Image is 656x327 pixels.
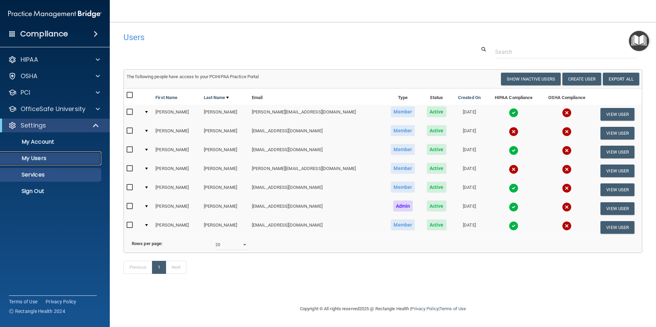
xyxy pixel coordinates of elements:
[411,306,438,311] a: Privacy Policy
[600,183,634,196] button: View User
[391,144,415,155] span: Member
[541,88,593,105] th: OSHA Compliance
[391,106,415,117] span: Member
[249,180,385,199] td: [EMAIL_ADDRESS][DOMAIN_NAME]
[9,298,37,305] a: Terms of Use
[393,201,413,211] span: Admin
[562,127,572,136] img: cross.ca9f0e7f.svg
[427,201,446,211] span: Active
[495,46,637,58] input: Search
[21,105,85,113] p: OfficeSafe University
[487,88,541,105] th: HIPAA Compliance
[562,146,572,155] img: cross.ca9f0e7f.svg
[562,183,572,193] img: cross.ca9f0e7f.svg
[4,138,98,145] p: My Account
[427,182,446,193] span: Active
[452,161,487,180] td: [DATE]
[201,180,249,199] td: [PERSON_NAME]
[4,188,98,195] p: Sign Out
[201,105,249,124] td: [PERSON_NAME]
[201,143,249,161] td: [PERSON_NAME]
[8,121,99,130] a: Settings
[8,56,100,64] a: HIPAA
[600,165,634,177] button: View User
[249,199,385,218] td: [EMAIL_ADDRESS][DOMAIN_NAME]
[391,219,415,230] span: Member
[427,163,446,174] span: Active
[509,221,518,231] img: tick.e7d51cea.svg
[4,171,98,178] p: Services
[249,218,385,237] td: [EMAIL_ADDRESS][DOMAIN_NAME]
[600,146,634,158] button: View User
[391,163,415,174] span: Member
[153,180,201,199] td: [PERSON_NAME]
[9,308,65,315] span: Ⓒ Rectangle Health 2024
[427,219,446,230] span: Active
[152,261,166,274] a: 1
[501,73,561,85] button: Show Inactive Users
[201,199,249,218] td: [PERSON_NAME]
[249,161,385,180] td: [PERSON_NAME][EMAIL_ADDRESS][DOMAIN_NAME]
[204,94,229,102] a: Last Name
[155,94,177,102] a: First Name
[509,127,518,136] img: cross.ca9f0e7f.svg
[21,88,30,97] p: PCI
[509,108,518,118] img: tick.e7d51cea.svg
[153,218,201,237] td: [PERSON_NAME]
[537,278,648,306] iframe: Drift Widget Chat Controller
[4,155,98,162] p: My Users
[458,94,481,102] a: Created On
[391,182,415,193] span: Member
[249,124,385,143] td: [EMAIL_ADDRESS][DOMAIN_NAME]
[20,29,68,39] h4: Compliance
[452,105,487,124] td: [DATE]
[21,56,38,64] p: HIPAA
[562,221,572,231] img: cross.ca9f0e7f.svg
[153,124,201,143] td: [PERSON_NAME]
[127,74,259,79] span: The following people have access to your PCIHIPAA Practice Portal
[153,161,201,180] td: [PERSON_NAME]
[201,161,249,180] td: [PERSON_NAME]
[153,143,201,161] td: [PERSON_NAME]
[8,7,102,21] img: PMB logo
[21,121,46,130] p: Settings
[603,73,639,85] a: Export All
[509,165,518,174] img: cross.ca9f0e7f.svg
[600,127,634,140] button: View User
[452,199,487,218] td: [DATE]
[8,72,100,80] a: OSHA
[8,88,100,97] a: PCI
[452,218,487,237] td: [DATE]
[201,218,249,237] td: [PERSON_NAME]
[562,108,572,118] img: cross.ca9f0e7f.svg
[600,221,634,234] button: View User
[452,143,487,161] td: [DATE]
[600,108,634,121] button: View User
[452,124,487,143] td: [DATE]
[385,88,421,105] th: Type
[562,73,601,85] button: Create User
[249,143,385,161] td: [EMAIL_ADDRESS][DOMAIN_NAME]
[427,144,446,155] span: Active
[132,241,163,246] b: Rows per page:
[562,165,572,174] img: cross.ca9f0e7f.svg
[509,202,518,212] img: tick.e7d51cea.svg
[201,124,249,143] td: [PERSON_NAME]
[46,298,77,305] a: Privacy Policy
[427,125,446,136] span: Active
[509,146,518,155] img: tick.e7d51cea.svg
[124,33,422,42] h4: Users
[629,31,649,51] button: Open Resource Center
[258,298,508,320] div: Copyright © All rights reserved 2025 @ Rectangle Health | |
[427,106,446,117] span: Active
[440,306,466,311] a: Terms of Use
[509,183,518,193] img: tick.e7d51cea.svg
[21,72,38,80] p: OSHA
[249,105,385,124] td: [PERSON_NAME][EMAIL_ADDRESS][DOMAIN_NAME]
[600,202,634,215] button: View User
[153,199,201,218] td: [PERSON_NAME]
[8,105,100,113] a: OfficeSafe University
[421,88,452,105] th: Status
[249,88,385,105] th: Email
[562,202,572,212] img: cross.ca9f0e7f.svg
